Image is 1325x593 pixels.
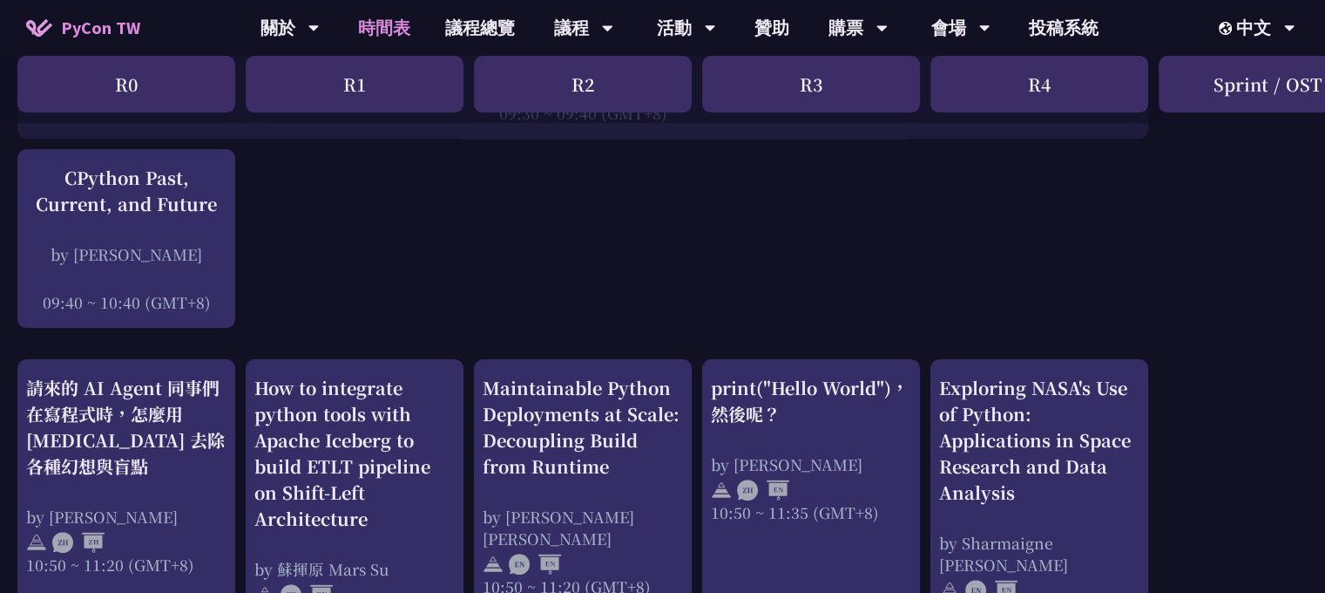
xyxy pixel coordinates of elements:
div: by [PERSON_NAME] [711,453,911,475]
div: by [PERSON_NAME] [26,243,226,265]
div: 請來的 AI Agent 同事們在寫程式時，怎麼用 [MEDICAL_DATA] 去除各種幻想與盲點 [26,375,226,480]
img: Home icon of PyCon TW 2025 [26,19,52,37]
div: by 蘇揮原 Mars Su [254,558,455,580]
a: PyCon TW [9,6,158,50]
div: by [PERSON_NAME] [PERSON_NAME] [483,506,683,549]
div: 09:40 ~ 10:40 (GMT+8) [26,291,226,313]
div: print("Hello World")，然後呢？ [711,375,911,427]
div: Maintainable Python Deployments at Scale: Decoupling Build from Runtime [483,375,683,480]
img: ZHZH.38617ef.svg [52,532,105,553]
div: R3 [702,56,920,112]
div: R0 [17,56,235,112]
img: Locale Icon [1219,22,1236,35]
div: CPython Past, Current, and Future [26,165,226,217]
div: How to integrate python tools with Apache Iceberg to build ETLT pipeline on Shift-Left Architecture [254,375,455,532]
a: CPython Past, Current, and Future by [PERSON_NAME] 09:40 ~ 10:40 (GMT+8) [26,165,226,313]
img: svg+xml;base64,PHN2ZyB4bWxucz0iaHR0cDovL3d3dy53My5vcmcvMjAwMC9zdmciIHdpZHRoPSIyNCIgaGVpZ2h0PSIyNC... [483,554,504,575]
div: by Sharmaigne [PERSON_NAME] [939,532,1139,576]
div: Exploring NASA's Use of Python: Applications in Space Research and Data Analysis [939,375,1139,506]
div: 10:50 ~ 11:35 (GMT+8) [711,501,911,523]
div: R1 [246,56,463,112]
span: PyCon TW [61,15,140,41]
div: by [PERSON_NAME] [26,506,226,528]
img: svg+xml;base64,PHN2ZyB4bWxucz0iaHR0cDovL3d3dy53My5vcmcvMjAwMC9zdmciIHdpZHRoPSIyNCIgaGVpZ2h0PSIyNC... [26,532,47,553]
div: 10:50 ~ 11:20 (GMT+8) [26,554,226,576]
img: ZHEN.371966e.svg [737,480,789,501]
div: R2 [474,56,692,112]
img: svg+xml;base64,PHN2ZyB4bWxucz0iaHR0cDovL3d3dy53My5vcmcvMjAwMC9zdmciIHdpZHRoPSIyNCIgaGVpZ2h0PSIyNC... [711,480,732,501]
img: ENEN.5a408d1.svg [509,554,561,575]
div: R4 [930,56,1148,112]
